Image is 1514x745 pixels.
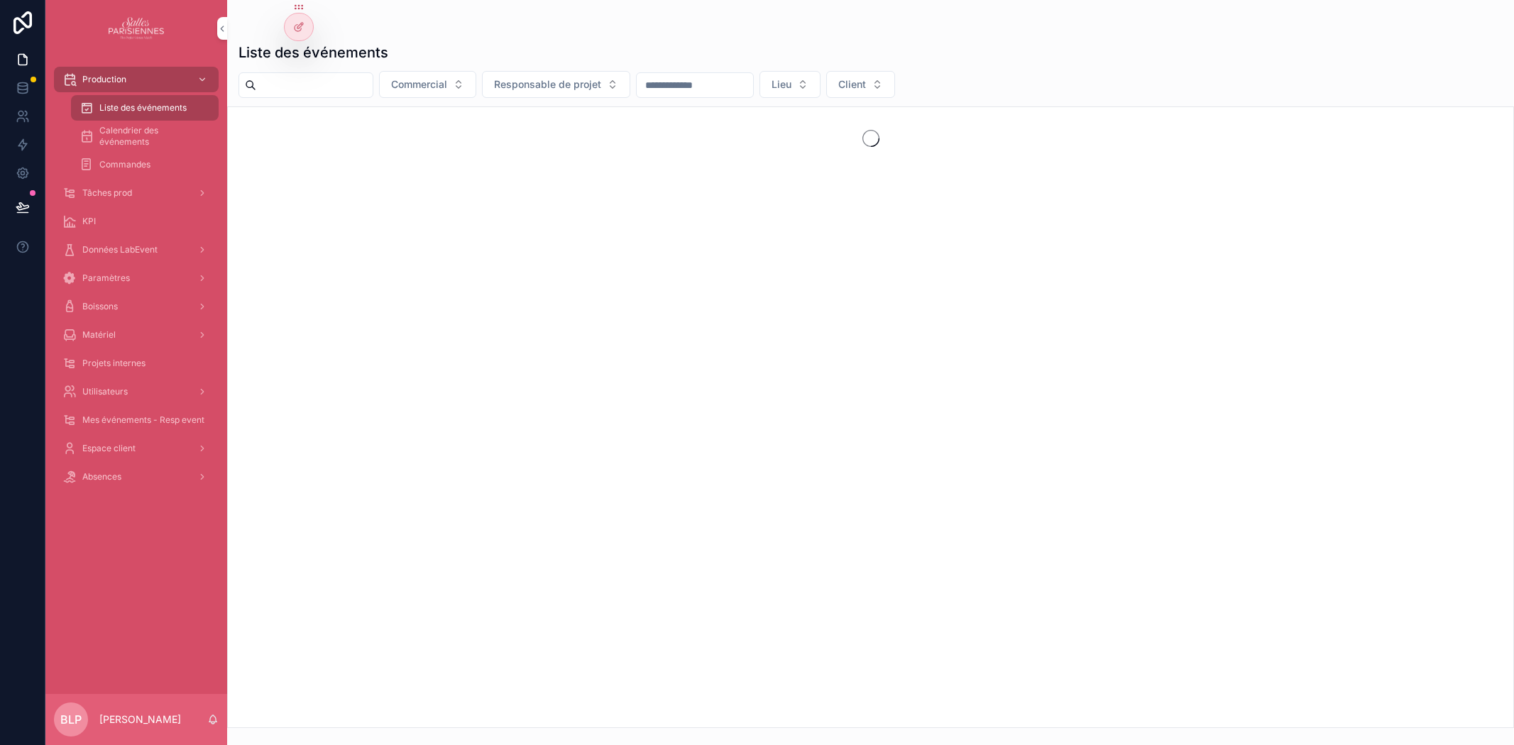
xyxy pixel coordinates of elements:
[759,71,821,98] button: Select Button
[82,216,96,227] span: KPI
[71,123,219,149] a: Calendrier des événements
[82,414,204,426] span: Mes événements - Resp event
[54,67,219,92] a: Production
[82,74,126,85] span: Production
[82,272,130,284] span: Paramètres
[82,244,158,255] span: Données LabEvent
[99,125,204,148] span: Calendrier des événements
[82,358,146,369] span: Projets internes
[99,102,187,114] span: Liste des événements
[82,187,132,199] span: Tâches prod
[82,386,128,397] span: Utilisateurs
[99,712,181,727] p: [PERSON_NAME]
[838,77,866,92] span: Client
[45,57,227,508] div: scrollable content
[82,301,118,312] span: Boissons
[379,71,476,98] button: Select Button
[54,322,219,348] a: Matériel
[54,464,219,490] a: Absences
[482,71,630,98] button: Select Button
[99,159,150,170] span: Commandes
[391,77,447,92] span: Commercial
[54,436,219,461] a: Espace client
[54,379,219,404] a: Utilisateurs
[54,294,219,319] a: Boissons
[82,329,116,341] span: Matériel
[71,95,219,121] a: Liste des événements
[772,77,791,92] span: Lieu
[54,351,219,376] a: Projets internes
[54,265,219,291] a: Paramètres
[82,471,121,482] span: Absences
[826,71,895,98] button: Select Button
[54,209,219,234] a: KPI
[109,17,165,40] img: App logo
[60,711,82,728] span: BLP
[54,237,219,263] a: Données LabEvent
[494,77,601,92] span: Responsable de projet
[82,443,136,454] span: Espace client
[54,180,219,206] a: Tâches prod
[71,152,219,177] a: Commandes
[54,407,219,433] a: Mes événements - Resp event
[238,43,388,62] h1: Liste des événements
